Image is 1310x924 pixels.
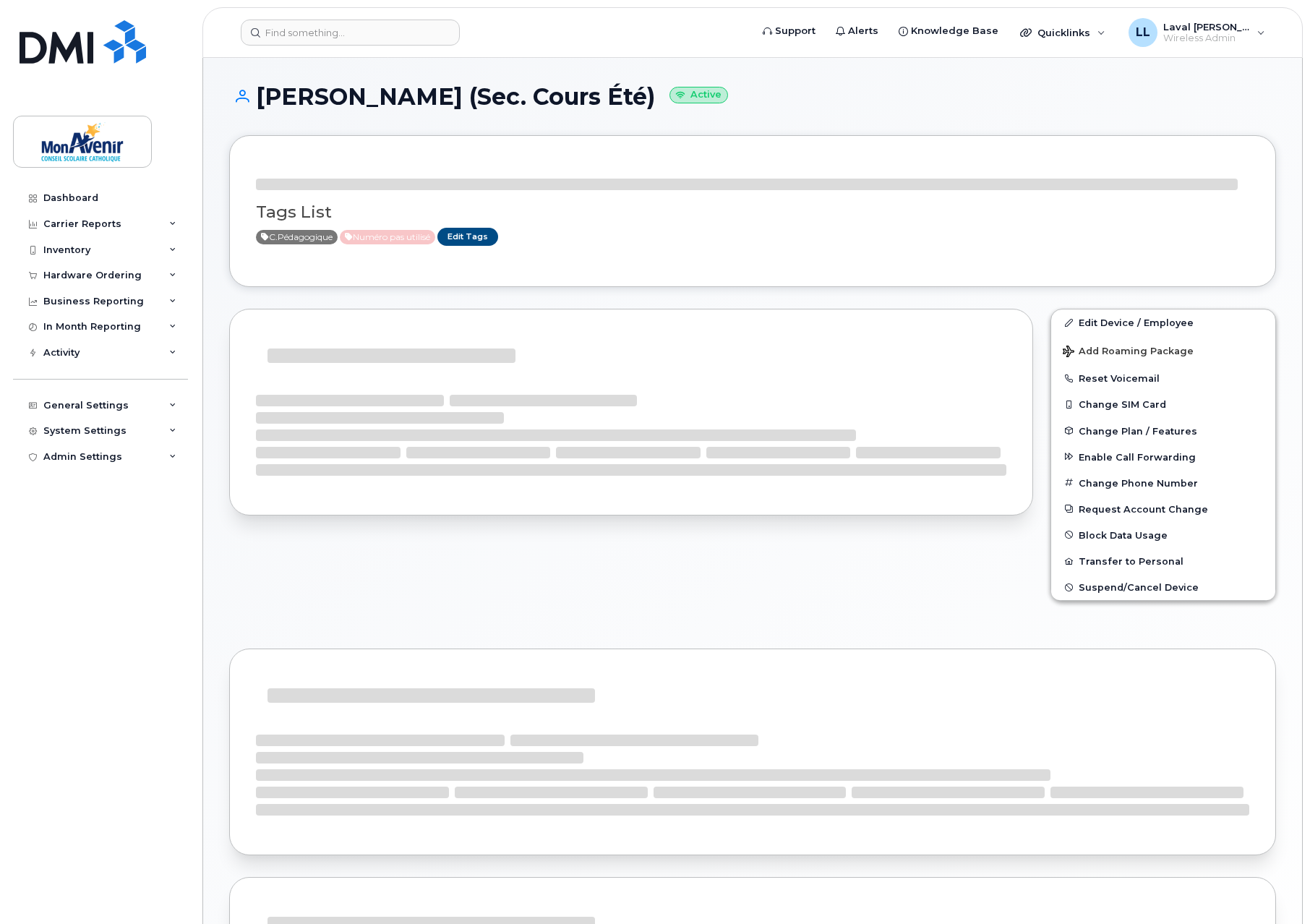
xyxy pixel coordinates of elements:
[1063,346,1194,359] span: Add Roaming Package
[340,230,435,244] span: Active
[1079,451,1196,462] span: Enable Call Forwarding
[256,203,1249,221] h3: Tags List
[1079,582,1199,593] span: Suspend/Cancel Device
[1051,496,1275,522] button: Request Account Change
[1051,309,1275,335] a: Edit Device / Employee
[1079,425,1197,436] span: Change Plan / Features
[229,84,1276,109] h1: [PERSON_NAME] (Sec. Cours Été)
[669,87,728,103] small: Active
[1051,335,1275,365] button: Add Roaming Package
[1051,444,1275,470] button: Enable Call Forwarding
[1051,574,1275,600] button: Suspend/Cancel Device
[1051,470,1275,496] button: Change Phone Number
[1051,522,1275,548] button: Block Data Usage
[256,230,338,244] span: Active
[437,228,498,246] a: Edit Tags
[1051,548,1275,574] button: Transfer to Personal
[1051,418,1275,444] button: Change Plan / Features
[1051,391,1275,417] button: Change SIM Card
[1051,365,1275,391] button: Reset Voicemail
